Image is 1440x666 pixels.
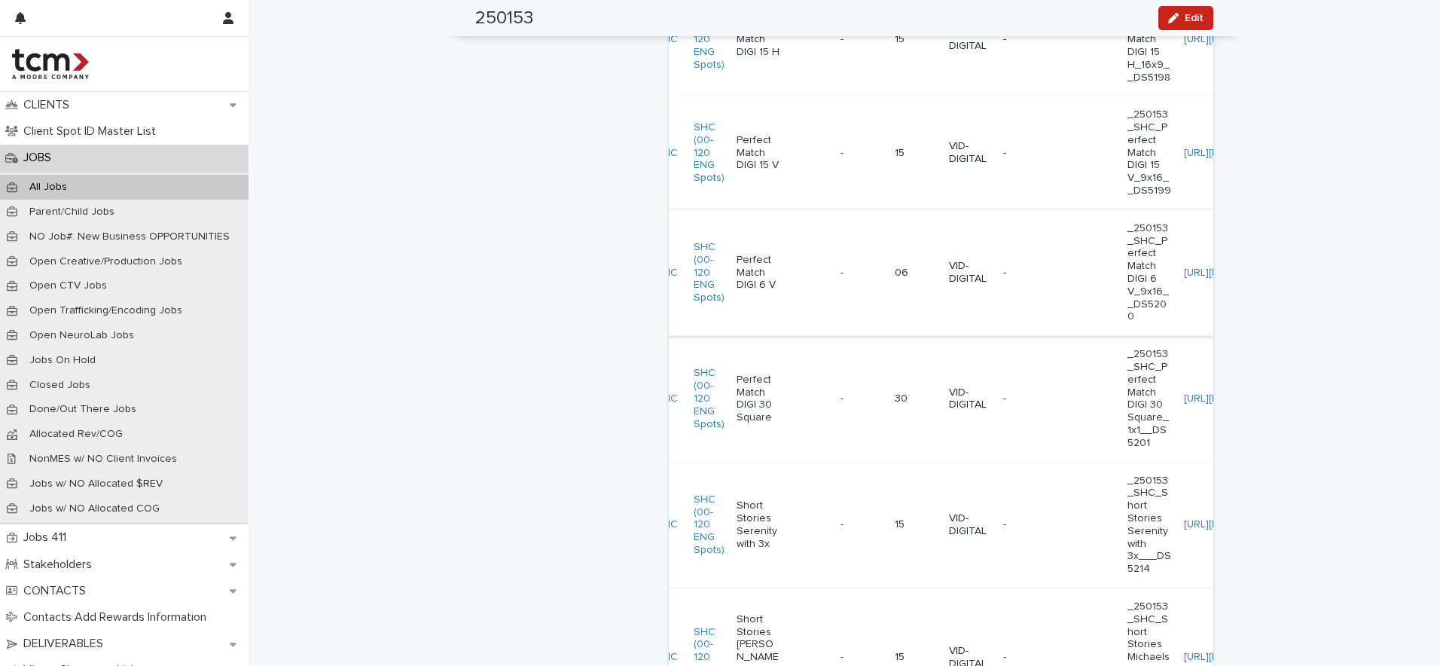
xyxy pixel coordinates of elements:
a: SHC (00-120 ENG Spots) [694,241,725,304]
a: [URL][DOMAIN_NAME] [1184,652,1290,662]
p: - [1003,518,1048,531]
p: - [1003,147,1048,160]
p: 15 [895,33,936,46]
p: Jobs w/ NO Allocated $REV [17,478,175,490]
p: Open Trafficking/Encoding Jobs [17,304,194,317]
a: [URL][DOMAIN_NAME] [1184,393,1290,404]
p: DELIVERABLES [17,637,115,651]
p: Open NeuroLab Jobs [17,329,146,342]
h2: 250153 [475,8,533,29]
p: Open Creative/Production Jobs [17,255,194,268]
p: Parent/Child Jobs [17,206,127,218]
a: SHC (00-120 ENG Spots) [694,493,725,557]
p: Contacts Add Rewards Information [17,610,218,625]
p: Perfect Match DIGI 30 Square [737,374,781,424]
p: Jobs On Hold [17,354,108,367]
p: Client Spot ID Master List [17,124,168,139]
p: CLIENTS [17,98,81,112]
p: Perfect Match DIGI 15 H [737,20,781,58]
button: Edit [1158,6,1213,30]
p: _250153_SHC_Perfect Match DIGI 30 Square_1x1__DS5201 [1127,348,1172,449]
p: - [841,264,847,280]
a: [URL][DOMAIN_NAME] [1184,34,1290,44]
p: 15 [895,651,936,664]
p: - [841,30,847,46]
p: VID-DIGITAL [949,27,991,53]
p: Short Stories Serenity with 3x [737,499,781,550]
p: NonMES w/ NO Client Invoices [17,453,189,466]
p: - [841,648,847,664]
img: 4hMmSqQkux38exxPVZHQ [12,49,89,79]
p: All Jobs [17,181,79,194]
p: - [841,390,847,405]
p: Done/Out There Jobs [17,403,148,416]
p: - [1003,267,1048,280]
p: - [841,144,847,160]
a: SHC (00-120 ENG Spots) [694,8,725,72]
p: 30 [895,393,936,405]
a: [URL][DOMAIN_NAME] [1184,148,1290,158]
p: Perfect Match DIGI 15 V [737,134,781,172]
p: 15 [895,147,936,160]
p: Stakeholders [17,558,104,572]
p: _250153_SHC_Short Stories Serenity with 3x___DS5214 [1127,475,1172,576]
p: JOBS [17,151,63,165]
p: - [1003,393,1048,405]
p: Closed Jobs [17,379,102,392]
p: NO Job#: New Business OPPORTUNITIES [17,231,242,243]
a: [URL][DOMAIN_NAME] [1184,519,1290,530]
p: VID-DIGITAL [949,386,991,412]
p: CONTACTS [17,584,98,598]
a: [URL][DOMAIN_NAME] [1184,267,1290,278]
p: Allocated Rev/COG [17,428,135,441]
p: _250153_SHC_Perfect Match DIGI 6 V_9x16__DS5200 [1127,222,1172,323]
p: Jobs w/ NO Allocated COG [17,503,172,515]
p: Perfect Match DIGI 6 V [737,254,781,292]
p: VID-DIGITAL [949,140,991,166]
p: VID-DIGITAL [949,512,991,538]
p: Open CTV Jobs [17,280,119,292]
p: 06 [895,267,936,280]
p: Jobs 411 [17,530,78,545]
span: Edit [1185,13,1204,23]
p: - [1003,651,1048,664]
p: - [841,515,847,531]
p: 15 [895,518,936,531]
a: SHC (00-120 ENG Spots) [694,367,725,430]
a: SHC (00-120 ENG Spots) [694,121,725,185]
p: _250153_SHC_Perfect Match DIGI 15 V_9x16__DS5199 [1127,108,1172,197]
p: VID-DIGITAL [949,260,991,286]
p: - [1003,33,1048,46]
